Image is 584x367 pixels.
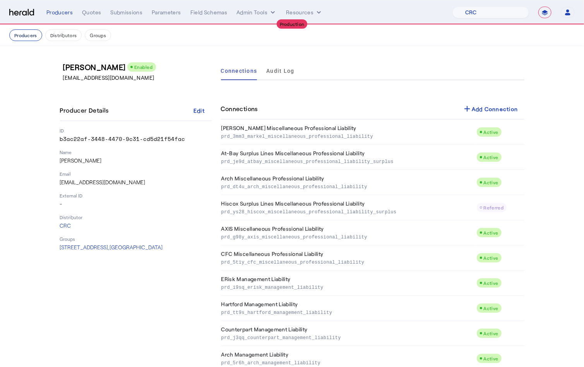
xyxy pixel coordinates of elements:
[187,103,212,117] button: Edit
[221,333,473,341] p: prd_j3qq_counterpart_management_liability
[82,9,101,16] div: Quotes
[60,236,212,242] p: Groups
[221,296,476,321] td: Hartford Management Liability
[286,9,323,16] button: Resources dropdown menu
[60,149,212,155] p: Name
[221,68,257,74] span: Connections
[60,214,212,220] p: Distributor
[60,222,212,230] p: CRC
[484,129,498,135] span: Active
[221,308,473,316] p: prd_tt9s_hartford_management_liability
[484,331,498,336] span: Active
[60,192,212,199] p: External ID
[63,62,215,72] h3: [PERSON_NAME]
[456,102,524,116] button: Add Connection
[221,258,473,266] p: prd_5tiy_cfc_miscellaneous_professional_liability
[221,145,476,170] td: At-Bay Surplus Lines Miscellaneous Professional Liability
[484,356,498,361] span: Active
[266,68,294,74] span: Audit Log
[462,104,518,113] div: Add Connection
[221,120,476,145] td: [PERSON_NAME] Miscellaneous Professional Liability
[110,9,142,16] div: Submissions
[46,9,73,16] div: Producers
[152,9,181,16] div: Parameters
[60,135,212,143] p: b3ac22af-3448-4470-9c31-cd5d21f54fac
[484,280,498,286] span: Active
[221,321,476,346] td: Counterpart Management Liability
[60,178,212,186] p: [EMAIL_ADDRESS][DOMAIN_NAME]
[266,62,294,80] a: Audit Log
[484,305,498,311] span: Active
[462,104,472,113] mat-icon: add
[221,157,473,165] p: prd_je9d_atbay_miscellaneous_professional_liability_surplus
[85,29,111,41] button: Groups
[484,154,498,160] span: Active
[221,220,476,245] td: AXIS Miscellaneous Professional Liability
[60,200,212,208] p: -
[190,9,228,16] div: Field Schemas
[221,208,473,215] p: prd_ys28_hiscox_miscellaneous_professional_liability_surplus
[484,205,504,210] span: Referred
[221,62,257,80] a: Connections
[60,244,163,250] span: [STREET_ADDRESS], [GEOGRAPHIC_DATA]
[484,180,498,185] span: Active
[221,358,473,366] p: prd_5r6h_arch_management_liability
[221,132,473,140] p: prd_3mm3_markel_miscellaneous_professional_liability
[221,182,473,190] p: prd_dt4u_arch_miscellaneous_professional_liability
[134,64,153,70] span: Enabled
[221,245,476,271] td: CFC Miscellaneous Professional Liability
[221,104,258,113] h4: Connections
[221,170,476,195] td: Arch Miscellaneous Professional Liability
[60,157,212,165] p: [PERSON_NAME]
[221,195,476,220] td: Hiscox Surplus Lines Miscellaneous Professional Liability
[60,127,212,134] p: ID
[221,271,476,296] td: ERisk Management Liability
[484,230,498,235] span: Active
[194,106,205,115] div: Edit
[63,74,215,82] p: [EMAIL_ADDRESS][DOMAIN_NAME]
[221,283,473,291] p: prd_i9sq_erisk_management_liability
[45,29,82,41] button: Distributors
[484,255,498,261] span: Active
[236,9,277,16] button: internal dropdown menu
[277,19,308,29] div: Production
[60,106,112,115] h4: Producer Details
[9,9,34,16] img: Herald Logo
[60,171,212,177] p: Email
[9,29,42,41] button: Producers
[221,233,473,240] p: prd_g98y_axis_miscellaneous_professional_liability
